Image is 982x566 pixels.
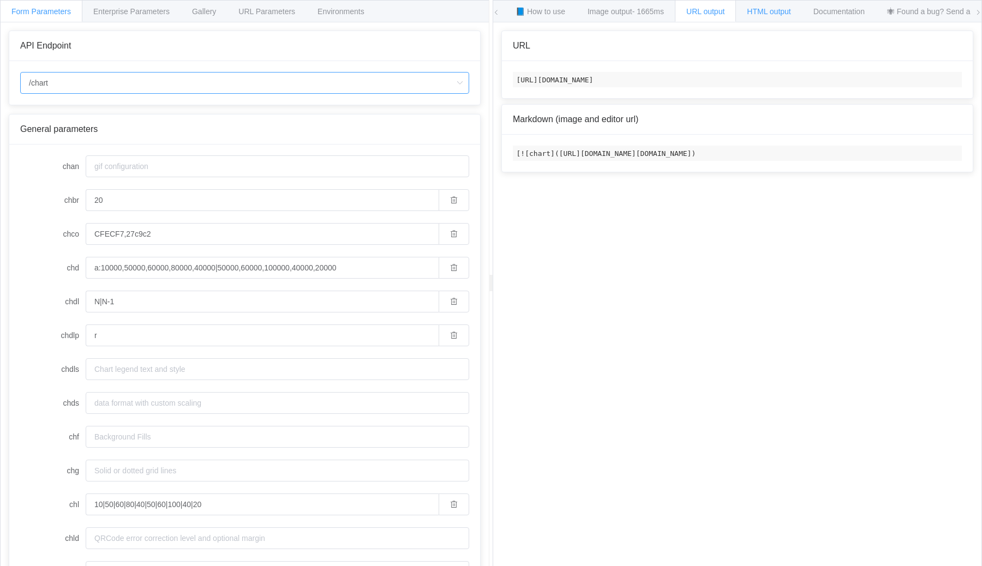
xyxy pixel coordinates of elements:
input: gif configuration [86,155,469,177]
span: - 1665ms [632,7,664,16]
span: Enterprise Parameters [93,7,170,16]
span: 📘 How to use [516,7,565,16]
input: Solid or dotted grid lines [86,460,469,481]
input: Text for each series, to display in the legend [86,291,439,312]
label: chg [20,460,86,481]
span: Documentation [813,7,865,16]
span: Gallery [192,7,216,16]
span: Markdown (image and editor url) [513,115,638,124]
span: API Endpoint [20,41,71,50]
span: Environments [318,7,364,16]
label: chan [20,155,86,177]
span: Image output [588,7,664,16]
input: data format with custom scaling [86,392,469,414]
label: chf [20,426,86,448]
input: bar, pie slice, doughnut slice and polar slice chart labels [86,493,439,515]
label: chdl [20,291,86,312]
code: [![chart]([URL][DOMAIN_NAME][DOMAIN_NAME]) [513,146,962,161]
span: URL Parameters [238,7,295,16]
input: QRCode error correction level and optional margin [86,527,469,549]
input: Bar corner radius. Display bars with rounded corner. [86,189,439,211]
span: Form Parameters [11,7,71,16]
label: chl [20,493,86,515]
label: chdls [20,358,86,380]
input: Position of the legend and order of the legend entries [86,324,439,346]
label: chds [20,392,86,414]
span: General parameters [20,124,98,134]
label: chco [20,223,86,245]
span: HTML output [747,7,791,16]
span: URL output [686,7,724,16]
label: chbr [20,189,86,211]
input: Chart legend text and style [86,358,469,380]
label: chd [20,257,86,279]
input: series colors [86,223,439,245]
input: chart data [86,257,439,279]
label: chdlp [20,324,86,346]
input: Background Fills [86,426,469,448]
span: URL [513,41,530,50]
label: chld [20,527,86,549]
input: Select [20,72,469,94]
code: [URL][DOMAIN_NAME] [513,72,962,87]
